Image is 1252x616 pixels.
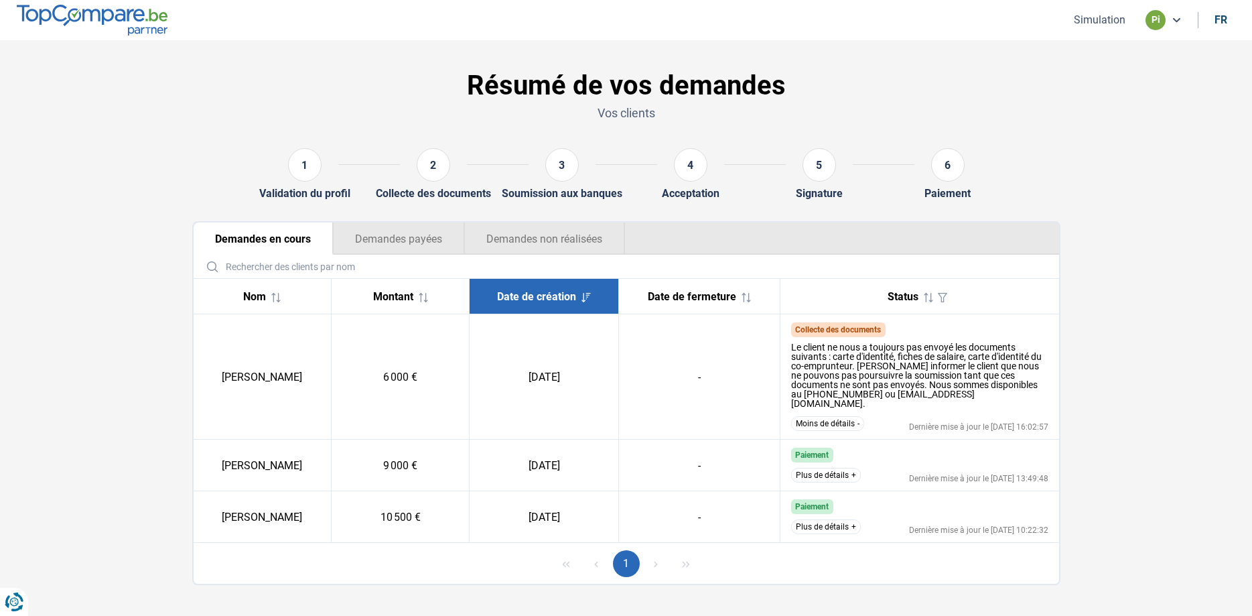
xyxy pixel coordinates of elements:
div: Acceptation [662,187,719,200]
span: Date de fermeture [648,290,736,303]
span: Nom [243,290,266,303]
img: TopCompare.be [17,5,167,35]
td: [PERSON_NAME] [194,491,332,543]
button: Demandes non réalisées [464,223,625,255]
button: Page 1 [613,550,640,577]
button: Simulation [1070,13,1129,27]
div: Paiement [924,187,971,200]
div: 3 [545,148,579,182]
div: Dernière mise à jour le [DATE] 16:02:57 [909,423,1048,431]
div: 5 [803,148,836,182]
button: First Page [553,550,579,577]
button: Plus de détails [791,468,861,483]
span: Status [888,290,918,303]
button: Next Page [642,550,669,577]
div: Signature [796,187,843,200]
td: - [619,440,780,491]
td: [DATE] [470,440,619,491]
div: Dernière mise à jour le [DATE] 10:22:32 [909,526,1048,534]
td: 10 500 € [332,491,470,543]
button: Demandes en cours [194,223,333,255]
div: 2 [417,148,450,182]
span: Paiement [795,450,829,460]
button: Plus de détails [791,519,861,534]
span: Montant [373,290,413,303]
input: Rechercher des clients par nom [199,255,1054,278]
span: Date de création [497,290,576,303]
button: Moins de détails [791,416,864,431]
div: pi [1145,10,1166,30]
td: [PERSON_NAME] [194,314,332,440]
td: [DATE] [470,314,619,440]
div: fr [1214,13,1227,26]
td: - [619,491,780,543]
span: Paiement [795,502,829,511]
div: Soumission aux banques [502,187,622,200]
div: Dernière mise à jour le [DATE] 13:49:48 [909,475,1048,483]
h1: Résumé de vos demandes [192,70,1060,102]
button: Demandes payées [333,223,464,255]
span: Collecte des documents [795,325,881,334]
td: 6 000 € [332,314,470,440]
td: [PERSON_NAME] [194,440,332,491]
div: Collecte des documents [376,187,491,200]
td: 9 000 € [332,440,470,491]
div: 6 [931,148,965,182]
div: 4 [674,148,707,182]
div: Le client ne nous a toujours pas envoyé les documents suivants : carte d'identité, fiches de sala... [791,343,1048,408]
button: Previous Page [583,550,610,577]
button: Last Page [673,550,699,577]
td: - [619,314,780,440]
div: 1 [288,148,322,182]
p: Vos clients [192,105,1060,121]
div: Validation du profil [259,187,350,200]
td: [DATE] [470,491,619,543]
